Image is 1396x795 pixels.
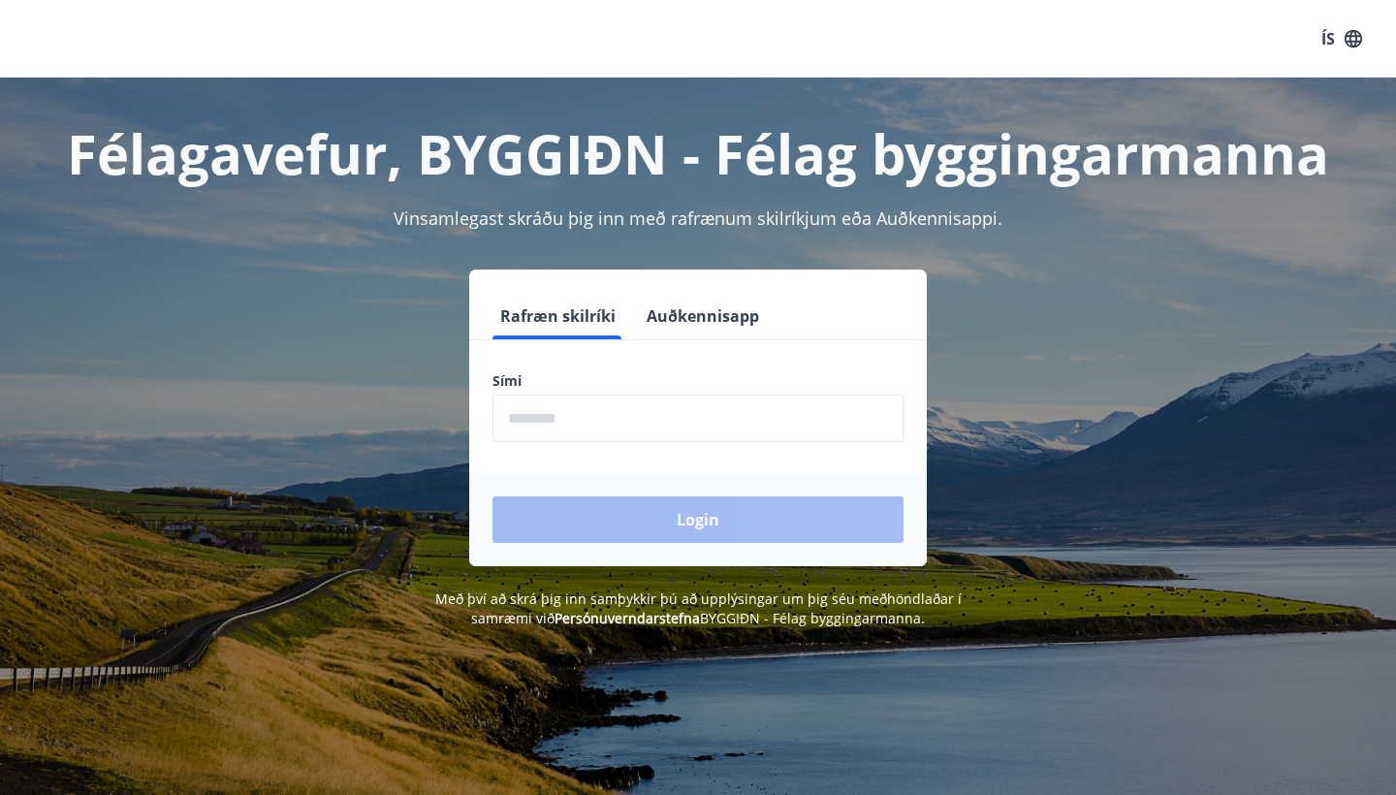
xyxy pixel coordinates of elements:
[555,609,700,627] a: Persónuverndarstefna
[492,293,623,339] button: Rafræn skilríki
[1311,21,1373,56] button: ÍS
[394,207,1002,230] span: Vinsamlegast skráðu þig inn með rafrænum skilríkjum eða Auðkennisappi.
[492,371,904,391] label: Sími
[639,293,767,339] button: Auðkennisapp
[23,116,1373,190] h1: Félagavefur, BYGGIÐN - Félag byggingarmanna
[435,589,962,627] span: Með því að skrá þig inn samþykkir þú að upplýsingar um þig séu meðhöndlaðar í samræmi við BYGGIÐN...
